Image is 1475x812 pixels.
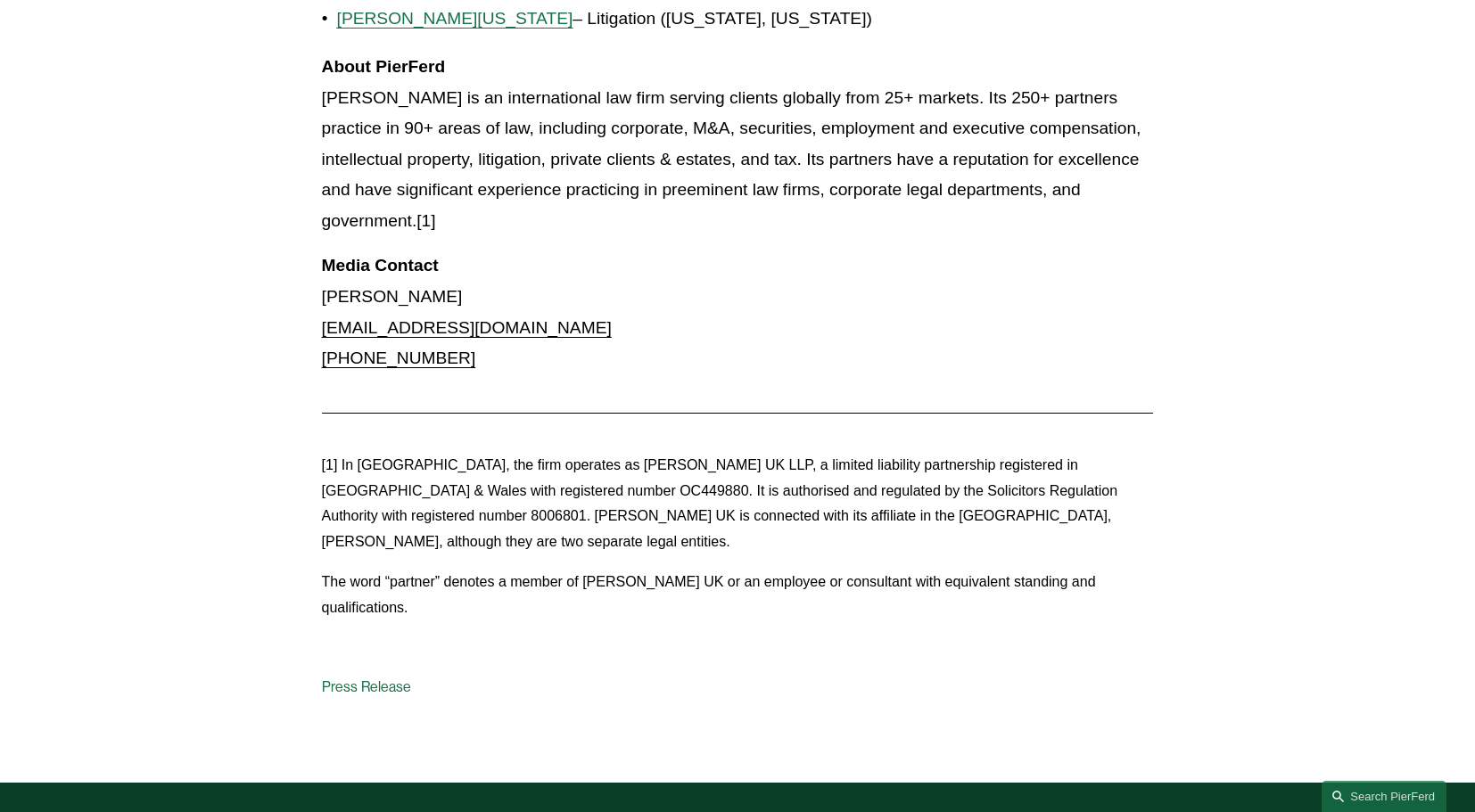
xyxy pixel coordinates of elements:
a: Search this site [1322,781,1446,812]
p: [PERSON_NAME] is an international law firm serving clients globally from 25+ markets. Its 250+ pa... [322,52,1154,236]
strong: About PierFerd [322,57,446,76]
p: [PERSON_NAME] [322,250,1154,373]
p: [1] In [GEOGRAPHIC_DATA], the firm operates as [PERSON_NAME] UK LLP, a limited liability partners... [322,453,1154,555]
a: [PHONE_NUMBER] [322,349,476,367]
a: Press Release [322,678,412,695]
p: – Litigation ([US_STATE], [US_STATE]) [337,4,1154,35]
a: [PERSON_NAME][US_STATE] [337,9,573,28]
strong: Media Contact [322,256,439,275]
p: The word “partner” denotes a member of [PERSON_NAME] UK or an employee or consultant with equival... [322,570,1154,621]
a: [EMAIL_ADDRESS][DOMAIN_NAME] [322,318,612,337]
